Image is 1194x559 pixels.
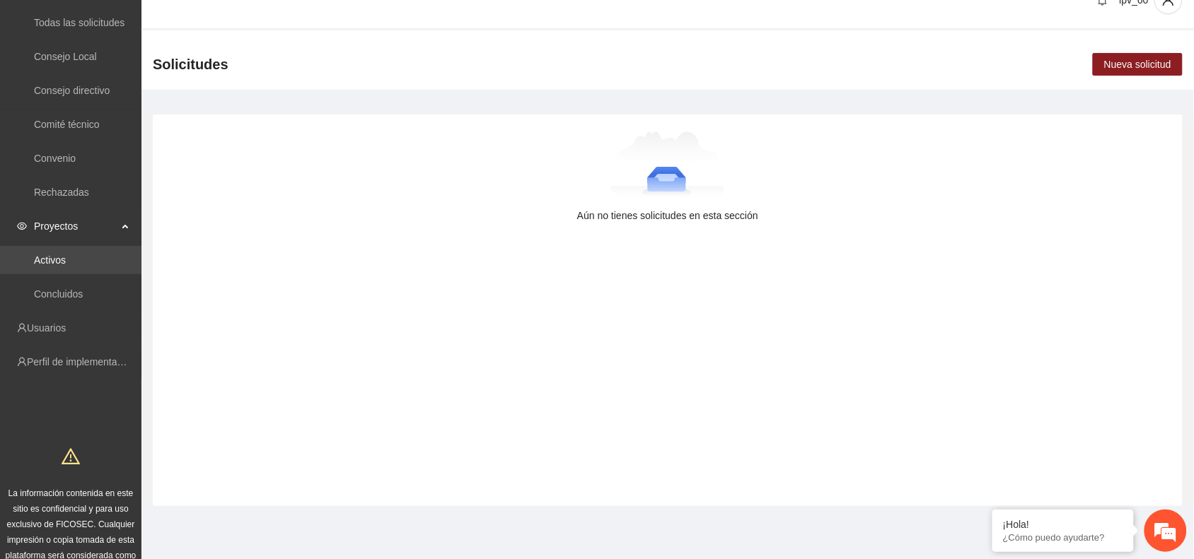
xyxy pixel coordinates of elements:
a: Usuarios [27,322,66,334]
a: Perfil de implementadora [27,356,137,367]
div: Aún no tienes solicitudes en esta sección [175,208,1160,223]
a: Consejo Local [34,51,97,62]
a: Rechazadas [34,187,89,198]
span: Estamos en línea. [82,189,195,331]
span: Nueva solicitud [1104,57,1171,72]
div: Chatee con nosotros ahora [74,72,238,90]
span: Solicitudes [153,53,228,76]
span: eye [17,221,27,231]
a: Concluidos [34,288,83,300]
a: Consejo directivo [34,85,110,96]
textarea: Escriba su mensaje y pulse “Intro” [7,386,269,435]
a: Comité técnico [34,119,100,130]
img: Aún no tienes solicitudes en esta sección [610,131,726,202]
div: Minimizar ventana de chat en vivo [232,7,266,41]
span: Proyectos [34,212,117,240]
span: warning [62,447,80,466]
a: Convenio [34,153,76,164]
a: Todas las solicitudes [34,17,124,28]
p: ¿Cómo puedo ayudarte? [1003,532,1123,543]
button: Nueva solicitud [1093,53,1183,76]
a: Activos [34,254,66,266]
div: ¡Hola! [1003,519,1123,530]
